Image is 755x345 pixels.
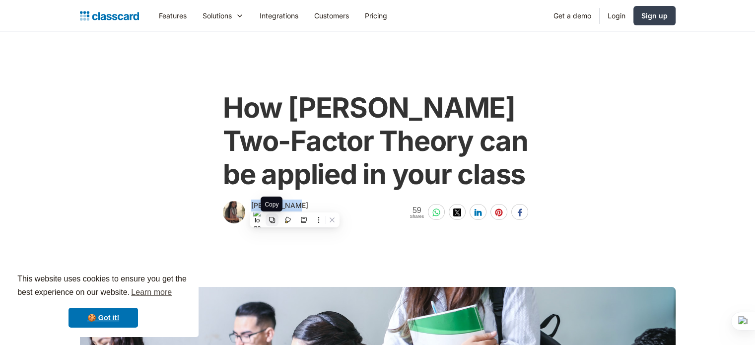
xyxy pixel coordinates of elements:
a: dismiss cookie message [69,308,138,328]
span: This website uses cookies to ensure you get the best experience on our website. [17,273,189,300]
div: 5 min read [280,211,315,223]
a: Features [151,4,195,27]
a: Login [600,4,633,27]
a: home [80,9,139,23]
div: Sign up [641,10,668,21]
span: Shares [410,214,424,219]
div: [DATE] [251,211,274,223]
span: 59 [410,206,424,214]
a: Sign up [633,6,676,25]
div: Solutions [195,4,252,27]
img: twitter-white sharing button [453,208,461,216]
img: pinterest-white sharing button [495,208,503,216]
a: Pricing [357,4,395,27]
a: learn more about cookies [130,285,173,300]
a: Customers [306,4,357,27]
div: cookieconsent [8,264,199,337]
a: Get a demo [546,4,599,27]
div: [PERSON_NAME] [251,200,308,211]
h1: How [PERSON_NAME] Two-Factor Theory can be applied in your class [223,91,532,192]
div: Solutions [203,10,232,21]
img: facebook-white sharing button [516,208,524,216]
img: linkedin-white sharing button [474,208,482,216]
img: whatsapp-white sharing button [432,208,440,216]
a: Integrations [252,4,306,27]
